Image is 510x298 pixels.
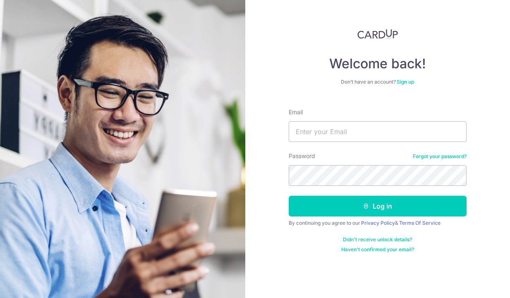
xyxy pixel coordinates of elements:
input: Enter your Email [289,121,467,142]
a: Sign up [397,79,414,85]
div: By continuing you agree to our & [289,220,467,226]
a: Forgot your password? [413,153,467,160]
label: Email [289,108,303,116]
img: CardUp Logo [357,29,398,39]
a: Terms Of Service [399,220,441,226]
label: Password [289,152,315,160]
h4: Welcome back! [289,55,467,72]
a: Privacy Policy [361,220,395,226]
div: Don’t have an account? [289,79,467,85]
a: Haven't confirmed your email? [341,246,414,253]
button: Log in [289,196,467,216]
a: Didn't receive unlock details? [343,236,412,243]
